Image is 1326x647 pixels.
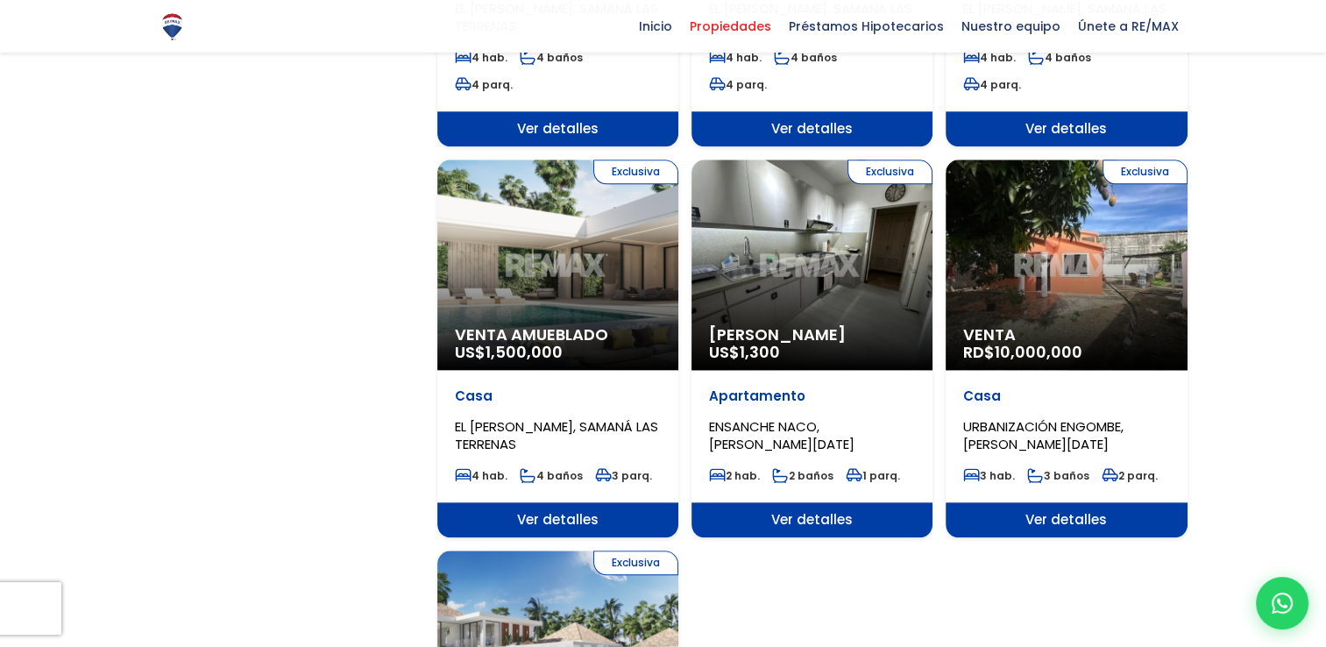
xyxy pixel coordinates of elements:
span: US$ [709,341,780,363]
span: Ver detalles [691,111,932,146]
span: Nuestro equipo [953,13,1069,39]
span: 3 parq. [595,468,652,483]
p: Casa [963,387,1169,405]
span: 1 parq. [846,468,900,483]
span: 4 parq. [709,77,767,92]
span: Exclusiva [847,160,932,184]
span: 4 hab. [709,50,762,65]
span: 4 baños [774,50,837,65]
span: Venta Amueblado [455,326,661,344]
span: 4 parq. [963,77,1021,92]
span: Exclusiva [1103,160,1188,184]
span: Propiedades [681,13,780,39]
span: RD$ [963,341,1082,363]
a: Exclusiva [PERSON_NAME] US$1,300 Apartamento ENSANCHE NACO, [PERSON_NAME][DATE] 2 hab. 2 baños 1 ... [691,160,932,537]
span: URBANIZACIÓN ENGOMBE, [PERSON_NAME][DATE] [963,417,1124,453]
span: 4 hab. [455,468,507,483]
span: 4 baños [520,50,583,65]
span: EL [PERSON_NAME], SAMANÁ LAS TERRENAS [455,417,658,453]
span: 2 parq. [1102,468,1158,483]
span: [PERSON_NAME] [709,326,915,344]
span: Ver detalles [437,502,678,537]
span: 4 hab. [455,50,507,65]
span: Ver detalles [437,111,678,146]
span: 4 baños [520,468,583,483]
p: Casa [455,387,661,405]
span: US$ [455,341,563,363]
p: Apartamento [709,387,915,405]
a: Exclusiva Venta RD$10,000,000 Casa URBANIZACIÓN ENGOMBE, [PERSON_NAME][DATE] 3 hab. 3 baños 2 par... [946,160,1187,537]
span: Ver detalles [946,111,1187,146]
img: Logo de REMAX [157,11,188,42]
span: 10,000,000 [995,341,1082,363]
span: Únete a RE/MAX [1069,13,1188,39]
span: Préstamos Hipotecarios [780,13,953,39]
span: 3 hab. [963,468,1015,483]
span: 4 hab. [963,50,1016,65]
span: 2 hab. [709,468,760,483]
span: 1,500,000 [486,341,563,363]
span: Venta [963,326,1169,344]
span: Exclusiva [593,160,678,184]
span: 1,300 [740,341,780,363]
span: ENSANCHE NACO, [PERSON_NAME][DATE] [709,417,854,453]
span: Exclusiva [593,551,678,575]
span: 2 baños [772,468,833,483]
a: Exclusiva Venta Amueblado US$1,500,000 Casa EL [PERSON_NAME], SAMANÁ LAS TERRENAS 4 hab. 4 baños ... [437,160,678,537]
span: Inicio [630,13,681,39]
span: Ver detalles [946,502,1187,537]
span: 4 parq. [455,77,513,92]
span: Ver detalles [691,502,932,537]
span: 4 baños [1028,50,1091,65]
span: 3 baños [1027,468,1089,483]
